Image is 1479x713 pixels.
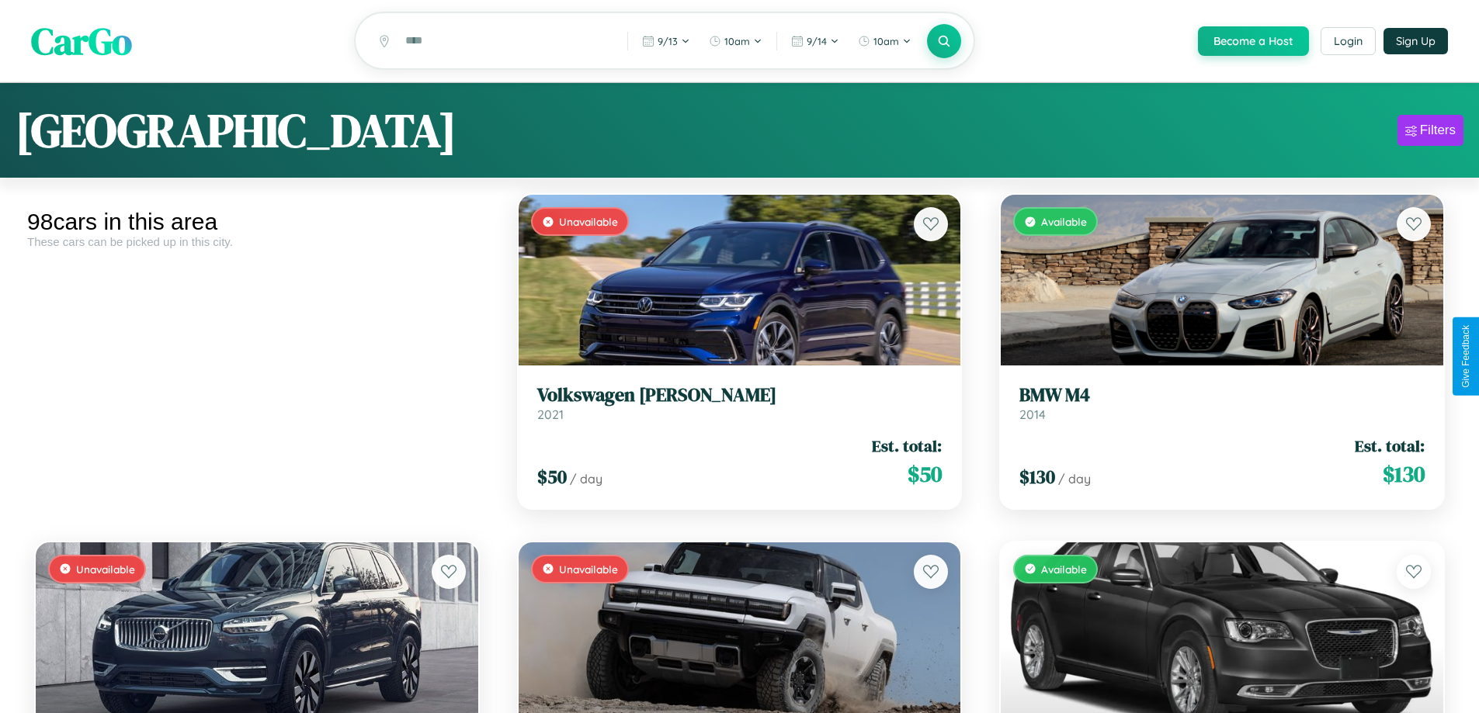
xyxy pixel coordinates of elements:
[27,235,487,248] div: These cars can be picked up in this city.
[1397,115,1463,146] button: Filters
[559,215,618,228] span: Unavailable
[1355,434,1425,457] span: Est. total:
[701,29,770,54] button: 10am
[658,35,678,47] span: 9 / 13
[807,35,827,47] span: 9 / 14
[1019,407,1046,422] span: 2014
[537,464,567,490] span: $ 50
[872,434,942,457] span: Est. total:
[537,407,564,422] span: 2021
[724,35,750,47] span: 10am
[1019,384,1425,422] a: BMW M42014
[1198,26,1309,56] button: Become a Host
[1041,215,1087,228] span: Available
[1019,464,1055,490] span: $ 130
[570,471,602,486] span: / day
[1420,123,1456,138] div: Filters
[1041,562,1087,576] span: Available
[16,99,457,162] h1: [GEOGRAPHIC_DATA]
[76,562,135,576] span: Unavailable
[1460,325,1471,388] div: Give Feedback
[31,16,132,67] span: CarGo
[1321,27,1376,55] button: Login
[873,35,899,47] span: 10am
[908,459,942,490] span: $ 50
[1383,459,1425,490] span: $ 130
[1058,471,1091,486] span: / day
[850,29,919,54] button: 10am
[1384,28,1448,54] button: Sign Up
[537,384,943,422] a: Volkswagen [PERSON_NAME]2021
[27,209,487,235] div: 98 cars in this area
[783,29,847,54] button: 9/14
[559,562,618,576] span: Unavailable
[1019,384,1425,407] h3: BMW M4
[537,384,943,407] h3: Volkswagen [PERSON_NAME]
[634,29,698,54] button: 9/13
